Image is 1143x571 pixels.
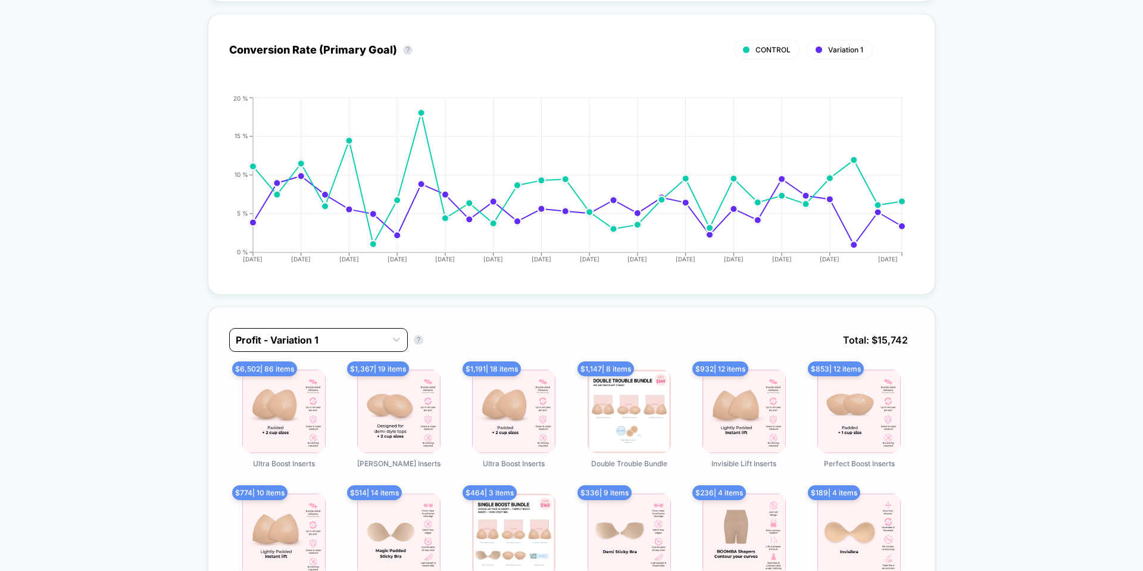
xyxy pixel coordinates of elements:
[235,132,248,139] tspan: 15 %
[837,328,914,352] span: Total: $ 15,742
[339,255,359,263] tspan: [DATE]
[403,45,413,55] button: ?
[472,370,555,453] img: Ultra Boost Inserts
[483,255,503,263] tspan: [DATE]
[483,459,545,479] span: Ultra Boost Inserts
[243,255,263,263] tspan: [DATE]
[291,255,311,263] tspan: [DATE]
[217,95,902,273] div: CONVERSION_RATE
[232,361,297,376] span: $ 6,502 | 86 items
[532,255,551,263] tspan: [DATE]
[253,459,315,479] span: Ultra Boost Inserts
[676,255,695,263] tspan: [DATE]
[357,459,441,479] span: [PERSON_NAME] Inserts
[591,459,667,479] span: Double Trouble Bundle
[463,361,521,376] span: $ 1,191 | 18 items
[628,255,648,263] tspan: [DATE]
[588,370,671,453] img: Double Trouble Bundle
[347,361,409,376] span: $ 1,367 | 19 items
[824,459,895,479] span: Perfect Boost Inserts
[414,335,423,345] button: ?
[808,361,864,376] span: $ 853 | 12 items
[435,255,455,263] tspan: [DATE]
[387,255,407,263] tspan: [DATE]
[237,248,248,255] tspan: 0 %
[879,255,898,263] tspan: [DATE]
[692,361,748,376] span: $ 932 | 12 items
[808,485,860,500] span: $ 189 | 4 items
[235,171,248,178] tspan: 10 %
[755,45,791,54] span: CONTROL
[692,485,746,500] span: $ 236 | 4 items
[702,370,786,453] img: Invisible Lift Inserts
[233,94,248,101] tspan: 20 %
[772,255,792,263] tspan: [DATE]
[577,361,634,376] span: $ 1,147 | 8 items
[357,370,441,453] img: Demi Boost Inserts
[347,485,402,500] span: $ 514 | 14 items
[232,485,288,500] span: $ 774 | 10 items
[237,210,248,217] tspan: 5 %
[724,255,744,263] tspan: [DATE]
[577,485,632,500] span: $ 336 | 9 items
[580,255,599,263] tspan: [DATE]
[817,370,901,453] img: Perfect Boost Inserts
[463,485,517,500] span: $ 464 | 3 items
[711,459,776,479] span: Invisible Lift Inserts
[820,255,840,263] tspan: [DATE]
[828,45,863,54] span: Variation 1
[242,370,326,453] img: Ultra Boost Inserts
